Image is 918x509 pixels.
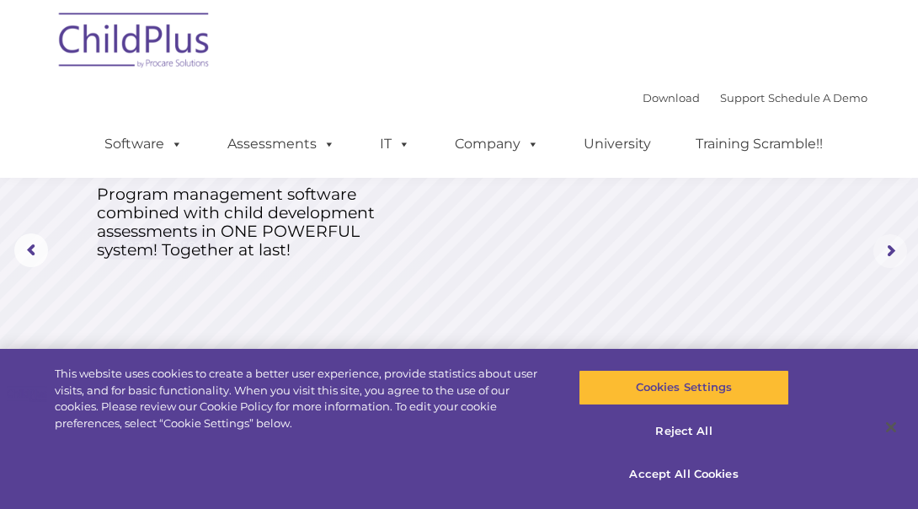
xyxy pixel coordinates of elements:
a: Learn More [98,228,216,260]
a: Software [88,127,200,161]
a: University [567,127,668,161]
font: | [643,91,867,104]
a: Company [438,127,556,161]
a: Schedule A Demo [768,91,867,104]
button: Close [873,409,910,446]
a: Support [720,91,765,104]
button: Accept All Cookies [579,457,790,492]
button: Reject All [579,414,790,449]
a: Assessments [211,127,352,161]
div: This website uses cookies to create a better user experience, provide statistics about user visit... [55,366,551,431]
a: Training Scramble!! [679,127,840,161]
img: ChildPlus by Procare Solutions [51,1,219,85]
button: Cookies Settings [579,370,790,405]
rs-layer: Program management software combined with child development assessments in ONE POWERFUL system! T... [97,185,391,260]
a: IT [363,127,427,161]
a: Download [643,91,700,104]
